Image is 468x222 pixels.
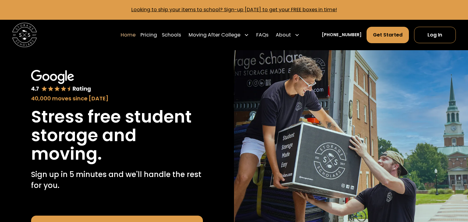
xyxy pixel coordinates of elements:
[276,31,291,39] div: About
[31,94,203,102] div: 40,000 moves since [DATE]
[322,32,362,38] a: [PHONE_NUMBER]
[12,23,37,47] img: Storage Scholars main logo
[31,169,203,191] p: Sign up in 5 minutes and we'll handle the rest for you.
[367,27,409,43] a: Get Started
[189,31,240,39] div: Moving After College
[162,26,181,43] a: Schools
[31,107,203,163] h1: Stress free student storage and moving.
[414,27,456,43] a: Log In
[256,26,268,43] a: FAQs
[131,6,337,13] a: Looking to ship your items to school? Sign-up [DATE] to get your FREE boxes in time!
[121,26,136,43] a: Home
[31,70,91,93] img: Google 4.7 star rating
[140,26,157,43] a: Pricing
